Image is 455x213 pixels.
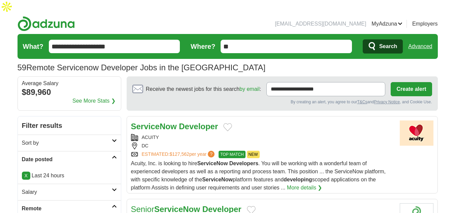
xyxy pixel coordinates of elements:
[22,86,117,98] div: $89,960
[275,20,366,28] li: [EMAIL_ADDRESS][DOMAIN_NAME]
[169,151,189,157] span: $127,562
[22,81,117,86] div: Average Salary
[131,122,177,131] strong: ServiceNow
[142,151,216,158] a: ESTIMATED:$127,562per year?
[391,82,432,96] button: Create alert
[239,86,260,92] a: by email
[208,151,215,157] span: ?
[146,85,261,93] span: Receive the newest jobs for this search :
[197,161,228,166] strong: ServiceNow
[18,16,75,31] img: Adzuna logo
[374,100,400,104] a: Privacy Notice
[412,20,438,28] a: Employers
[132,99,432,105] div: By creating an alert, you agree to our and , and Cookie Use.
[18,116,121,135] h2: Filter results
[371,20,402,28] a: MyAdzuna
[22,172,30,180] a: X
[247,151,260,158] span: NEW
[18,135,121,151] a: Sort by
[179,122,218,131] strong: Developer
[22,205,112,213] h2: Remote
[408,40,432,53] a: Advanced
[357,100,367,104] a: T&Cs
[18,62,27,74] span: 59
[284,177,312,182] strong: developing
[131,122,218,131] a: ServiceNow Developer
[219,151,245,158] span: TOP MATCH
[223,123,232,131] button: Add to favorite jobs
[18,184,121,200] a: Salary
[202,177,233,182] strong: ServiceNow
[142,135,159,140] a: ACUITY
[22,155,112,164] h2: Date posted
[18,151,121,168] a: Date posted
[400,120,433,146] img: Acuity logo
[23,41,43,51] label: What?
[287,184,322,192] a: More details ❯
[191,41,215,51] label: Where?
[18,63,266,72] h1: Remote Servicenow Developer Jobs in the [GEOGRAPHIC_DATA]
[131,142,394,149] div: DC
[22,139,112,147] h2: Sort by
[379,40,397,53] span: Search
[363,39,403,54] button: Search
[22,172,117,180] p: Last 24 hours
[131,161,386,190] span: Acuity, Inc. is looking to hire . You will be working with a wonderful team of experienced develo...
[72,97,116,105] a: See More Stats ❯
[22,188,112,196] h2: Salary
[229,161,258,166] strong: Developers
